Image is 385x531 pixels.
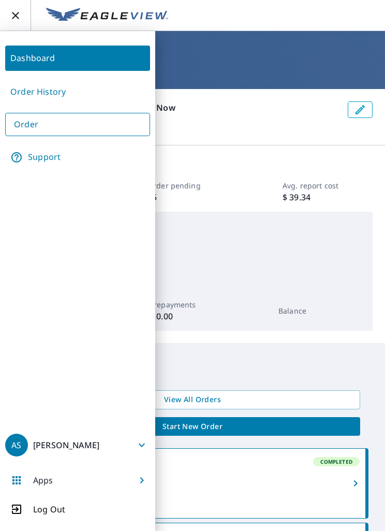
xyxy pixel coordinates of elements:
[5,113,150,136] a: Order
[150,310,235,322] p: $ 0.00
[12,114,339,123] p: [STREET_ADDRESS]
[150,299,235,310] p: Prepayments
[12,123,339,132] p: [GEOGRAPHIC_DATA]
[5,503,150,515] button: Log Out
[12,158,373,172] p: Account Summary
[33,393,352,406] span: View All Orders
[25,364,360,378] p: Recent Orders
[12,101,339,114] p: Green Point Roofing - Assess Right Now
[12,60,373,81] h1: Dashboard
[33,503,65,515] p: Log Out
[5,433,150,458] button: AS[PERSON_NAME]
[5,468,150,493] button: Apps
[147,180,238,191] p: Order pending
[5,46,150,71] a: Dashboard
[5,144,150,170] a: Support
[314,458,359,465] span: Completed
[21,283,364,295] p: 2025 Year To Date
[33,439,99,451] p: [PERSON_NAME]
[5,79,150,105] a: Order History
[5,434,28,456] div: AS
[33,420,352,433] span: Start New Order
[46,8,168,23] img: EV Logo
[283,180,373,191] p: Avg. report cost
[147,191,238,203] p: 35
[278,305,364,316] p: Balance
[21,258,364,270] a: Pricing and membership levels
[25,457,360,466] div: Premium
[283,191,373,203] p: $ 39.34
[21,220,364,234] p: Membership Level
[33,474,53,486] p: Apps
[25,470,360,480] div: [STREET_ADDRESS]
